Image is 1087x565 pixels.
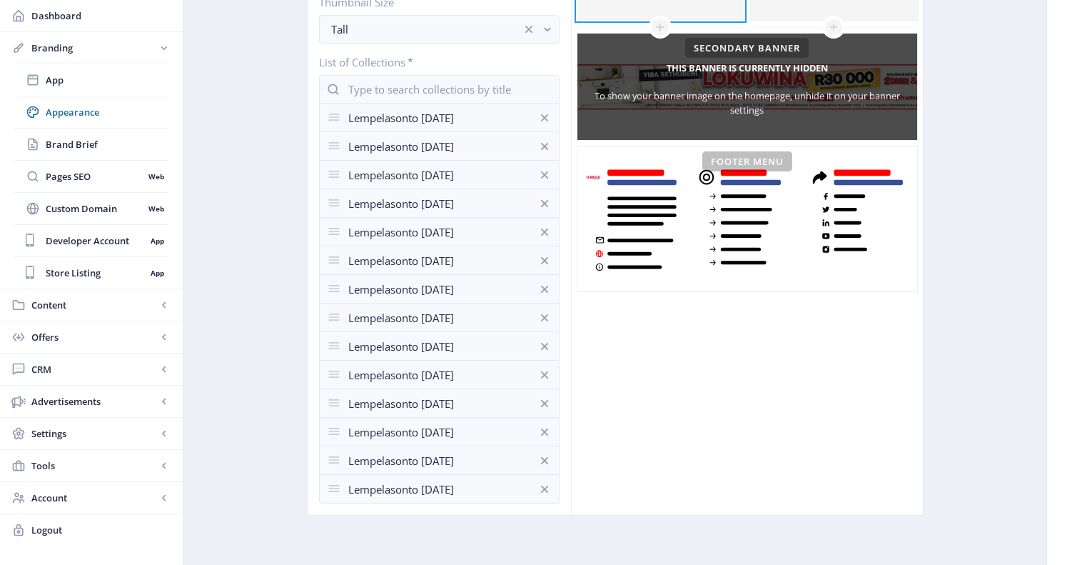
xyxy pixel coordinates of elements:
[14,193,168,224] a: Custom DomainWeb
[31,523,171,537] span: Logout
[31,9,171,23] span: Dashboard
[46,137,168,151] span: Brand Brief
[348,447,530,474] div: Lempelasonto [DATE]
[348,276,530,303] div: Lempelasonto [DATE]
[319,15,560,44] button: Tallclear
[46,105,168,119] span: Appearance
[348,219,530,246] div: Lempelasonto [DATE]
[46,73,168,87] span: App
[31,362,157,376] span: CRM
[577,89,917,117] div: To show your banner image on the homepage, unhide it on your banner settings
[46,266,146,280] span: Store Listing
[348,247,530,274] div: Lempelasonto [DATE]
[667,56,828,79] h5: This banner is currently hidden
[319,75,560,104] input: Type to search collections by title
[31,426,157,441] span: Settings
[348,133,530,160] div: Lempelasonto [DATE]
[14,161,168,192] a: Pages SEOWeb
[146,234,168,248] nb-badge: App
[348,390,530,417] div: Lempelasonto [DATE]
[143,169,168,184] nb-badge: Web
[143,201,168,216] nb-badge: Web
[46,201,143,216] span: Custom Domain
[31,41,157,55] span: Branding
[14,225,168,256] a: Developer AccountApp
[14,129,168,160] a: Brand Brief
[146,266,168,280] nb-badge: App
[348,476,530,503] div: Lempelasonto [DATE]
[348,419,530,446] div: Lempelasonto [DATE]
[348,190,530,217] div: Lempelasonto [DATE]
[31,459,157,473] span: Tools
[46,169,143,184] span: Pages SEO
[348,104,530,131] div: Lempelasonto [DATE]
[14,96,168,128] a: Appearance
[348,304,530,331] div: Lempelasonto [DATE]
[31,491,157,505] span: Account
[14,64,168,96] a: App
[14,257,168,289] a: Store ListingApp
[348,161,530,189] div: Lempelasonto [DATE]
[31,330,157,344] span: Offers
[331,21,522,38] div: Tall
[31,394,157,409] span: Advertisements
[348,361,530,389] div: Lempelasonto [DATE]
[46,234,146,248] span: Developer Account
[522,22,536,36] nb-icon: clear
[348,333,530,360] div: Lempelasonto [DATE]
[319,55,548,69] label: List of Collections
[31,298,157,312] span: Content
